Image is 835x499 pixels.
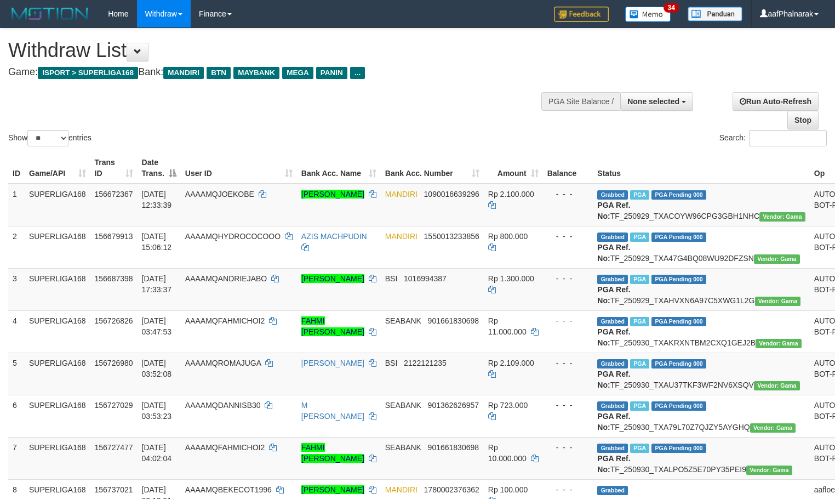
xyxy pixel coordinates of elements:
[651,444,706,453] span: PGA Pending
[8,39,546,61] h1: Withdraw List
[597,444,628,453] span: Grabbed
[185,443,265,452] span: AAAAMQFAHMICHOI2
[593,437,809,479] td: TF_250930_TXALPO5Z5E70PY35PEI9
[301,190,364,199] a: [PERSON_NAME]
[207,67,231,79] span: BTN
[620,92,693,111] button: None selected
[25,226,90,268] td: SUPERLIGA168
[547,442,589,453] div: - - -
[719,130,827,146] label: Search:
[664,3,678,13] span: 34
[630,401,649,411] span: Marked by aafandaneth
[385,485,417,494] span: MANDIRI
[754,381,800,390] span: Vendor URL: https://trx31.1velocity.biz
[301,316,364,336] a: FAHMI [PERSON_NAME]
[756,339,802,348] span: Vendor URL: https://trx31.1velocity.biz
[316,67,347,79] span: PANIN
[547,484,589,495] div: - - -
[630,444,649,453] span: Marked by aafandaneth
[301,359,364,367] a: [PERSON_NAME]
[428,316,479,325] span: Copy 901661830698 to clipboard
[185,485,272,494] span: AAAAMQBEKECOT1996
[428,443,479,452] span: Copy 901661830698 to clipboard
[25,437,90,479] td: SUPERLIGA168
[597,243,630,263] b: PGA Ref. No:
[8,5,91,22] img: MOTION_logo.png
[185,401,261,410] span: AAAAMQDANNISB30
[404,274,447,283] span: Copy 1016994387 to clipboard
[25,268,90,310] td: SUPERLIGA168
[593,184,809,226] td: TF_250929_TXACOYW96CPG3GBH1NHC
[25,395,90,437] td: SUPERLIGA168
[597,317,628,326] span: Grabbed
[185,190,254,199] span: AAAAMQJOEKOBE
[488,316,527,336] span: Rp 11.000.000
[38,67,138,79] span: ISPORT > SUPERLIGA168
[142,190,172,209] span: [DATE] 12:33:39
[95,401,133,410] span: 156727029
[484,152,543,184] th: Amount: activate to sort column ascending
[233,67,279,79] span: MAYBANK
[651,190,706,200] span: PGA Pending
[185,232,281,241] span: AAAAMQHYDROCOCOOO
[554,7,609,22] img: Feedback.jpg
[597,401,628,411] span: Grabbed
[651,233,706,242] span: PGA Pending
[8,130,91,146] label: Show entries
[651,401,706,411] span: PGA Pending
[488,232,528,241] span: Rp 800.000
[754,254,800,264] span: Vendor URL: https://trx31.1velocity.biz
[185,359,261,367] span: AAAAMQROMAJUGA
[630,190,649,200] span: Marked by aafsengchandara
[8,353,25,395] td: 5
[627,97,679,106] span: None selected
[541,92,620,111] div: PGA Site Balance /
[597,486,628,495] span: Grabbed
[593,268,809,310] td: TF_250929_TXAHVXN6A97C5XWG1L2G
[424,232,479,241] span: Copy 1550013233856 to clipboard
[404,359,447,367] span: Copy 2122121235 to clipboard
[630,359,649,368] span: Marked by aafromsomean
[488,401,528,410] span: Rp 723.000
[547,273,589,284] div: - - -
[25,152,90,184] th: Game/API: activate to sort column ascending
[547,231,589,242] div: - - -
[597,327,630,347] b: PGA Ref. No:
[630,275,649,284] span: Marked by aafsoycanthlai
[488,485,528,494] span: Rp 100.000
[385,443,421,452] span: SEABANK
[181,152,297,184] th: User ID: activate to sort column ascending
[597,275,628,284] span: Grabbed
[547,400,589,411] div: - - -
[630,233,649,242] span: Marked by aafsengchandara
[488,443,527,463] span: Rp 10.000.000
[90,152,138,184] th: Trans ID: activate to sort column ascending
[385,190,417,199] span: MANDIRI
[385,316,421,325] span: SEABANK
[593,310,809,353] td: TF_250930_TXAKRXNTBM2CXQ1GEJ2B
[301,232,367,241] a: AZIS MACHPUDIN
[488,274,534,283] span: Rp 1.300.000
[755,297,801,306] span: Vendor URL: https://trx31.1velocity.biz
[95,359,133,367] span: 156726980
[385,401,421,410] span: SEABANK
[597,190,628,200] span: Grabbed
[297,152,381,184] th: Bank Acc. Name: activate to sort column ascending
[185,274,267,283] span: AAAAMQANDRIEJABO
[301,443,364,463] a: FAHMI [PERSON_NAME]
[350,67,365,79] span: ...
[142,443,172,463] span: [DATE] 04:02:04
[385,359,398,367] span: BSI
[381,152,484,184] th: Bank Acc. Number: activate to sort column ascending
[543,152,593,184] th: Balance
[787,111,819,129] a: Stop
[688,7,742,21] img: panduan.png
[597,359,628,368] span: Grabbed
[488,359,534,367] span: Rp 2.109.000
[8,184,25,226] td: 1
[25,353,90,395] td: SUPERLIGA168
[8,152,25,184] th: ID
[142,232,172,252] span: [DATE] 15:06:12
[95,232,133,241] span: 156679913
[301,485,364,494] a: [PERSON_NAME]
